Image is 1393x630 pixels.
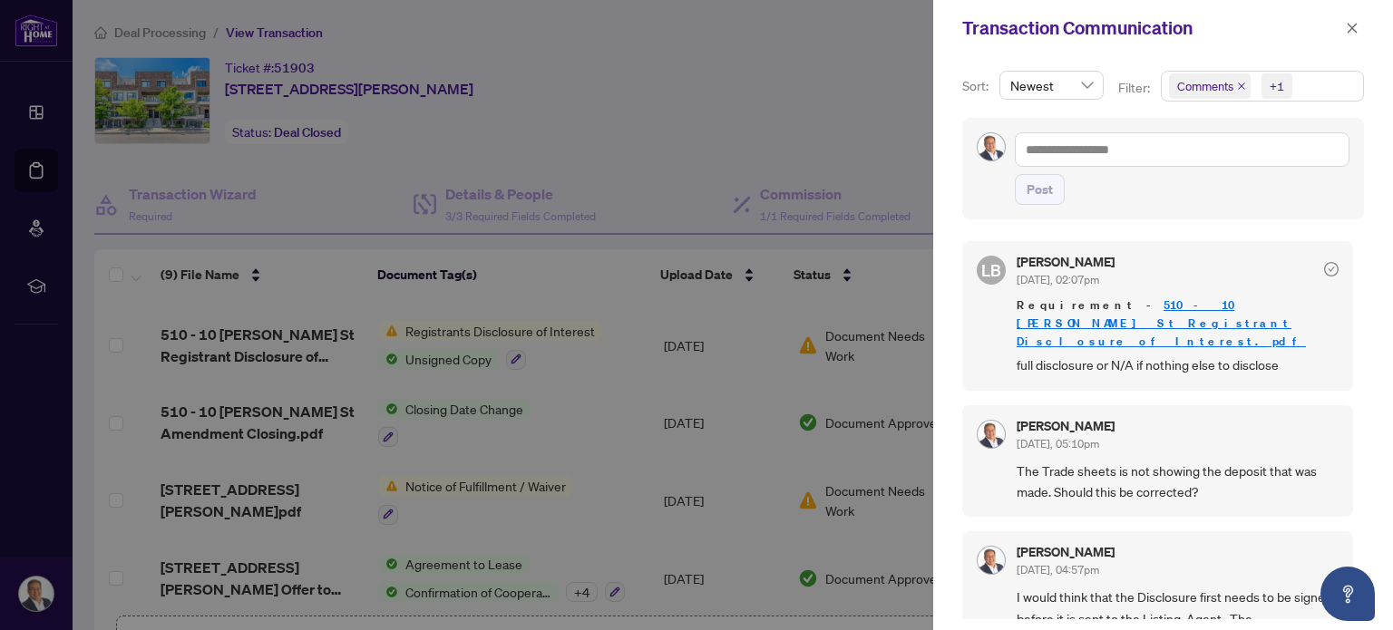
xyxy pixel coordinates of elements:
[1320,567,1375,621] button: Open asap
[1346,22,1359,34] span: close
[1017,460,1339,503] span: The Trade sheets is not showing the deposit that was made. Should this be corrected?
[978,133,1005,160] img: Profile Icon
[1017,420,1115,432] h5: [PERSON_NAME]
[962,15,1340,42] div: Transaction Communication
[1010,72,1093,99] span: Newest
[1017,296,1339,351] span: Requirement -
[1017,546,1115,558] h5: [PERSON_NAME]
[1270,77,1284,95] div: +1
[978,547,1005,574] img: Profile Icon
[1237,82,1246,91] span: close
[962,76,992,96] p: Sort:
[1015,174,1065,205] button: Post
[1177,77,1233,95] span: Comments
[1017,563,1099,577] span: [DATE], 04:57pm
[1017,354,1339,375] span: full disclosure or N/A if nothing else to disclose
[978,421,1005,448] img: Profile Icon
[1017,297,1306,349] a: 510 - 10 [PERSON_NAME] St Registrant Disclosure of Interest.pdf
[1017,256,1115,268] h5: [PERSON_NAME]
[1169,73,1251,99] span: Comments
[981,257,1001,283] span: LB
[1118,78,1153,98] p: Filter:
[1017,273,1099,286] span: [DATE], 02:07pm
[1017,437,1099,451] span: [DATE], 05:10pm
[1324,262,1339,276] span: check-circle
